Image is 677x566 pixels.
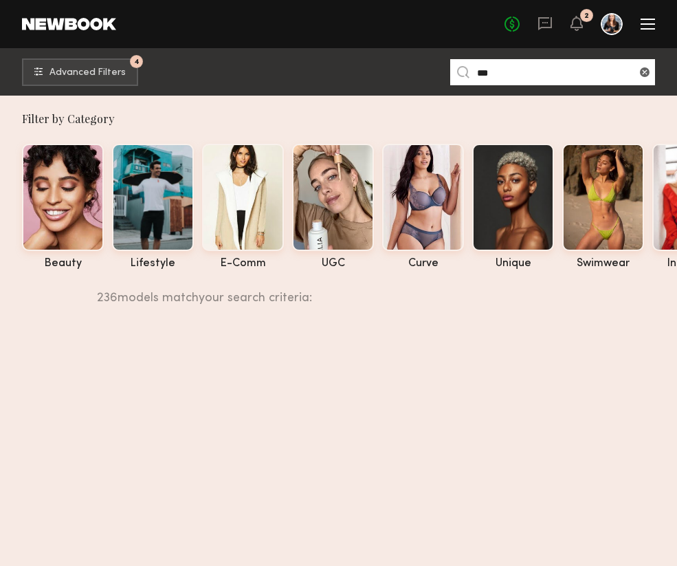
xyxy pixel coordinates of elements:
[22,258,104,270] div: beauty
[134,58,140,65] span: 4
[22,112,677,126] div: Filter by Category
[112,258,194,270] div: lifestyle
[49,68,126,78] span: Advanced Filters
[22,58,138,86] button: 4Advanced Filters
[97,281,592,305] div: 236 models match your search criteria:
[292,258,374,270] div: UGC
[382,258,464,270] div: curve
[584,12,589,20] div: 2
[562,258,644,270] div: swimwear
[472,258,554,270] div: unique
[202,258,284,270] div: e-comm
